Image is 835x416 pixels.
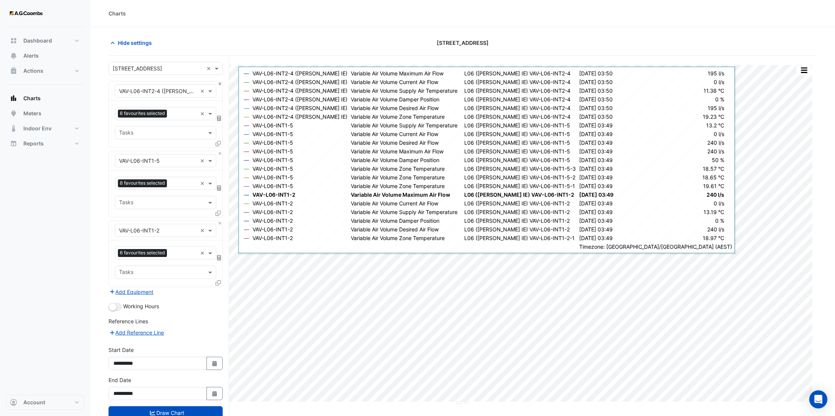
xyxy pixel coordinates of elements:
span: Indoor Env [23,125,52,132]
button: Reports [6,136,84,151]
span: Clear [200,249,206,257]
button: Close [217,151,222,156]
button: Close [217,221,222,226]
span: 8 favourites selected [118,179,167,187]
label: End Date [109,376,131,384]
span: Choose Function [216,185,223,191]
label: Start Date [109,346,134,354]
img: Company Logo [9,6,43,21]
app-icon: Alerts [10,52,17,60]
span: Hide settings [118,39,152,47]
app-icon: Actions [10,67,17,75]
span: Dashboard [23,37,52,44]
div: Tasks [118,268,133,278]
app-icon: Indoor Env [10,125,17,132]
span: Reports [23,140,44,147]
span: Clear [200,110,206,118]
app-icon: Reports [10,140,17,147]
button: Actions [6,63,84,78]
span: Clear [200,157,206,165]
span: Clone Favourites and Tasks from this Equipment to other Equipment [216,210,221,216]
button: Alerts [6,48,84,63]
fa-icon: Select Date [211,390,218,397]
span: Clone Favourites and Tasks from this Equipment to other Equipment [216,280,221,286]
button: Dashboard [6,33,84,48]
app-icon: Charts [10,95,17,102]
button: Hide settings [109,36,157,49]
fa-icon: Select Date [211,360,218,367]
span: 6 favourites selected [118,110,167,117]
button: Add Equipment [109,288,154,296]
button: Account [6,395,84,410]
button: Meters [6,106,84,121]
span: Clear [200,226,206,234]
span: Account [23,399,45,406]
button: Close [217,81,222,86]
span: Clone Favourites and Tasks from this Equipment to other Equipment [216,140,221,147]
div: Tasks [118,198,133,208]
span: Charts [23,95,41,102]
span: Choose Function [216,254,223,261]
span: Working Hours [123,303,159,309]
span: 6 favourites selected [118,249,167,257]
div: Charts [109,9,126,17]
span: Alerts [23,52,39,60]
span: [STREET_ADDRESS] [437,39,489,47]
span: Actions [23,67,43,75]
div: Open Intercom Messenger [809,390,827,408]
span: Clear [200,87,206,95]
button: Indoor Env [6,121,84,136]
span: Choose Function [216,115,223,121]
div: Tasks [118,128,133,138]
label: Reference Lines [109,317,148,325]
span: Clear [206,64,213,72]
span: Clear [200,179,206,187]
app-icon: Dashboard [10,37,17,44]
app-icon: Meters [10,110,17,117]
button: Charts [6,91,84,106]
button: More Options [797,66,812,75]
span: Meters [23,110,41,117]
button: Add Reference Line [109,328,165,337]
